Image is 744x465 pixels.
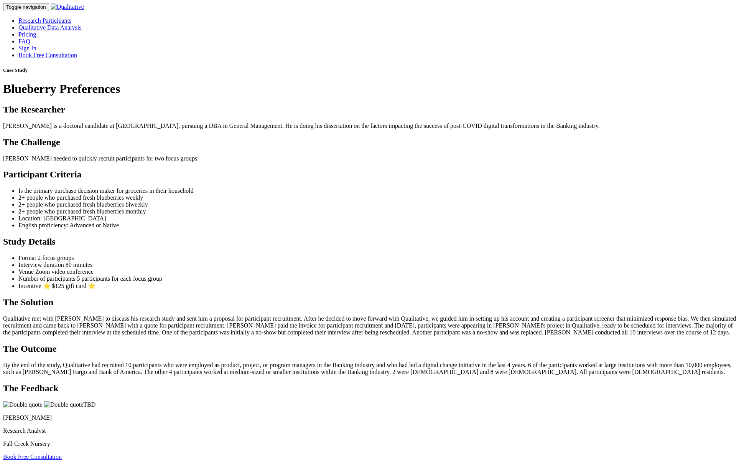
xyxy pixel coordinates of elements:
[18,45,36,51] a: Sign In
[18,17,71,24] a: Research Participants
[18,283,41,289] span: Incentive
[18,222,741,229] li: English proficiency: Advanced or Native
[3,137,741,147] h2: The Challenge
[18,24,81,31] a: Qualitative Data Analysis
[3,440,741,447] p: Fall Creek Nursery
[3,122,741,129] p: [PERSON_NAME] is a doctoral candidate at [GEOGRAPHIC_DATA], pursuing a DBA in General Management....
[3,401,43,408] img: Double quote
[3,237,741,247] h2: Study Details
[66,261,93,268] span: 80 minutes
[18,194,741,201] li: 2+ people who purchased fresh blueberries weekly
[18,275,75,282] span: Number of participants
[3,67,741,73] h5: Case Study
[44,401,84,408] img: Double quote
[3,383,741,394] h2: The Feedback
[77,275,162,282] span: 5 participants for each focus group
[3,82,741,96] h1: Blueberry Preferences
[18,261,64,268] span: Interview duration
[18,201,741,208] li: 2+ people who purchased fresh blueberries biweekly
[3,362,741,376] p: By the end of the study, Qualitative had recruited 10 participants who were employed as product, ...
[18,268,34,275] span: Venue
[3,344,741,354] h2: The Outcome
[18,52,77,58] a: Book Free Consultation
[3,155,741,162] p: [PERSON_NAME] needed to quickly recruit participants for two focus groups.
[18,208,741,215] li: 2+ people who purchased fresh blueberries monthly
[35,268,94,275] span: Zoom video conference
[3,104,741,115] h2: The Researcher
[51,3,84,10] img: Qualitative
[3,297,741,308] h2: The Solution
[18,38,30,45] a: FAQ
[3,315,741,336] p: Qualitative met with [PERSON_NAME] to discuss his research study and sent him a proposal for part...
[18,255,36,261] span: Format
[18,187,741,194] li: Is the primary purchase decision maker for groceries in their household
[3,401,741,408] p: TBD
[18,31,36,38] a: Pricing
[6,4,46,10] span: Toggle navigation
[3,453,62,460] a: Book Free Consultation
[43,283,96,289] span: ⭐ $125 gift card ⭐
[3,3,49,11] button: Toggle navigation
[18,215,741,222] li: Location: [GEOGRAPHIC_DATA]
[3,169,741,180] h2: Participant Criteria
[3,414,741,421] p: [PERSON_NAME]
[3,427,741,434] p: Research Analyst
[706,428,744,465] iframe: Chat Widget
[38,255,74,261] span: 2 focus groups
